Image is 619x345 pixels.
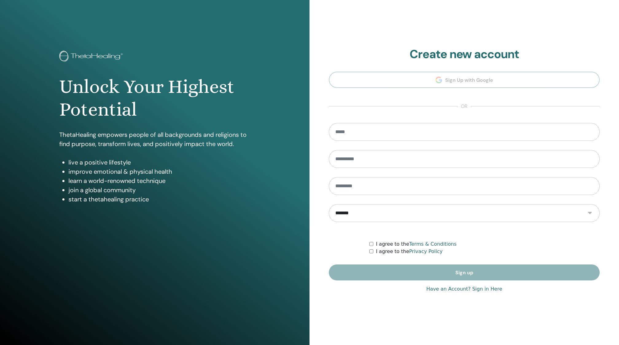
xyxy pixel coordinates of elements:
li: improve emotional & physical health [68,167,250,176]
li: learn a world-renowned technique [68,176,250,185]
p: ThetaHealing empowers people of all backgrounds and religions to find purpose, transform lives, a... [59,130,250,149]
h1: Unlock Your Highest Potential [59,75,250,121]
li: live a positive lifestyle [68,158,250,167]
li: start a thetahealing practice [68,195,250,204]
li: join a global community [68,185,250,195]
a: Have an Account? Sign in Here [426,285,502,293]
a: Terms & Conditions [409,241,456,247]
h2: Create new account [329,47,600,61]
label: I agree to the [376,248,442,255]
label: I agree to the [376,240,457,248]
span: or [458,103,471,110]
a: Privacy Policy [409,248,442,254]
